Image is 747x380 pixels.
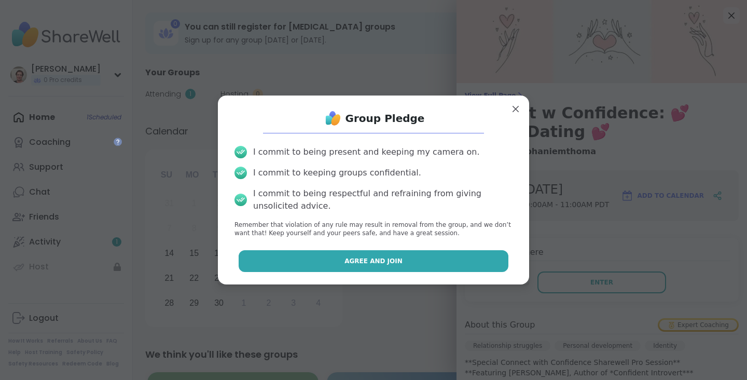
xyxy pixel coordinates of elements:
[253,167,421,179] div: I commit to keeping groups confidential.
[345,111,425,126] h1: Group Pledge
[344,256,403,266] span: Agree and Join
[114,138,122,146] iframe: Spotlight
[234,221,513,238] p: Remember that violation of any rule may result in removal from the group, and we don’t want that!...
[253,187,513,212] div: I commit to being respectful and refraining from giving unsolicited advice.
[239,250,509,272] button: Agree and Join
[323,108,343,129] img: ShareWell Logo
[253,146,479,158] div: I commit to being present and keeping my camera on.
